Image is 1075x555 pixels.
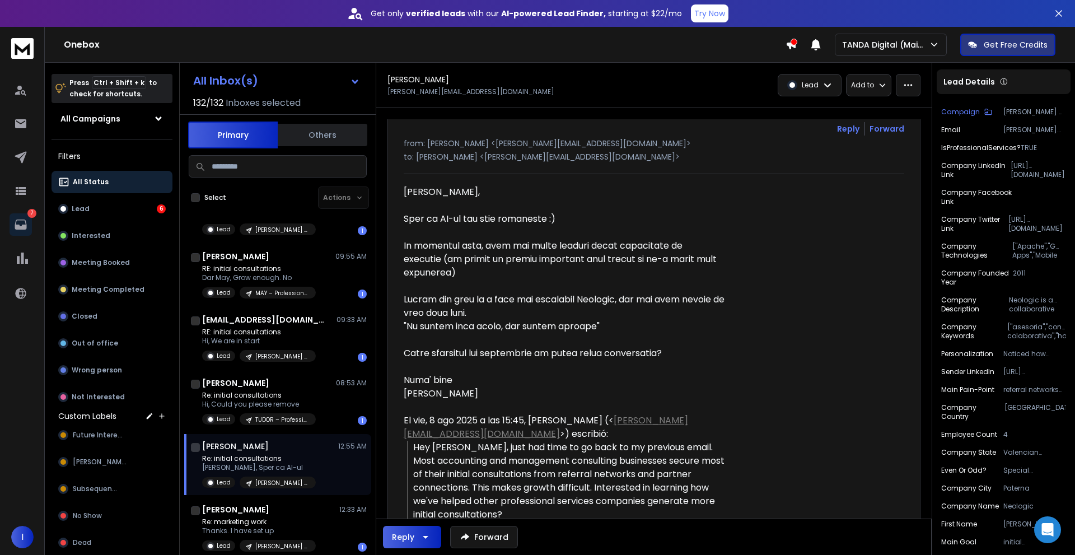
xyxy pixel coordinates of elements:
[52,171,172,193] button: All Status
[339,505,367,514] p: 12:33 AM
[358,226,367,235] div: 1
[188,122,278,148] button: Primary
[1003,367,1066,376] p: [URL][DOMAIN_NAME][PERSON_NAME][PERSON_NAME]
[941,430,997,439] p: Employee Count
[1011,161,1066,179] p: [URL][DOMAIN_NAME]
[387,87,554,96] p: [PERSON_NAME][EMAIL_ADDRESS][DOMAIN_NAME]
[941,125,960,134] p: Email
[52,505,172,527] button: No Show
[52,305,172,328] button: Closed
[69,77,157,100] p: Press to check for shortcuts.
[404,414,731,441] div: El vie, 8 ago 2025 a las 15:45, [PERSON_NAME] (< >) escribió:
[450,526,518,548] button: Forward
[941,242,1012,260] p: Company Technologies
[870,123,904,134] div: Forward
[1003,349,1066,358] p: Noticed how Neologic uses modern tools like Holded to enhance efficiency. Your focus on personali...
[404,414,688,440] a: [PERSON_NAME][EMAIL_ADDRESS][DOMAIN_NAME]
[11,526,34,548] button: I
[404,293,731,320] div: Lucram din greu la a face mai escalabil Neologic, dar mai avem nevoie de vreo doua luni.
[406,8,465,19] strong: verified leads
[255,479,309,487] p: [PERSON_NAME] – Professional Services | 1-10 | EU
[1003,538,1066,547] p: initial consultations
[72,231,110,240] p: Interested
[941,215,1008,233] p: Company Twitter Link
[1003,466,1066,475] p: Special Personalization
[72,204,90,213] p: Lead
[404,320,731,333] div: "Nu suntem inca acolo, dar suntem aproape"
[1007,323,1066,341] p: ["asesoria","consultoria","contabilidad","fiscal","laboral","gestion","erp","gestion colaborativa...
[72,339,118,348] p: Out of office
[202,391,316,400] p: Re: initial consultations
[255,289,309,297] p: MAY – Professional Services – [GEOGRAPHIC_DATA] – 11-200
[202,273,316,282] p: Dar May, Grow enough. No
[984,39,1048,50] p: Get Free Credits
[202,328,316,337] p: RE: initial consultations
[1003,430,1066,439] p: 4
[404,347,731,360] div: Catre sfarsitul lui septembrie am putea relua conversatia?
[52,278,172,301] button: Meeting Completed
[72,258,130,267] p: Meeting Booked
[404,239,731,279] div: In momentul asta, avem mai multe leaduri decat capacitate de executie (am primit un premiu import...
[941,385,994,394] p: Main Pain-Point
[358,290,367,299] div: 1
[226,96,301,110] h3: Inboxes selected
[58,411,116,422] h3: Custom Labels
[941,323,1007,341] p: Company Keywords
[941,108,992,116] button: Campaign
[941,367,994,376] p: Sender LinkedIn
[73,538,91,547] span: Dead
[202,463,316,472] p: [PERSON_NAME], Sper ca AI-ul
[941,403,1004,421] p: Company Country
[1003,125,1066,134] p: [PERSON_NAME][EMAIL_ADDRESS][DOMAIN_NAME]
[52,531,172,554] button: Dead
[193,96,223,110] span: 132 / 132
[217,288,231,297] p: Lead
[358,543,367,552] div: 1
[204,193,226,202] label: Select
[851,81,874,90] p: Add to
[72,366,122,375] p: Wrong person
[255,416,309,424] p: TUDOR – Professional Services | [GEOGRAPHIC_DATA] | 1-10
[73,511,102,520] span: No Show
[941,538,976,547] p: Main Goal
[52,386,172,408] button: Not Interested
[371,8,682,19] p: Get only with our starting at $22/mo
[842,39,929,50] p: TANDA Digital (Main)
[941,466,987,475] p: Even or Odd?
[338,442,367,451] p: 12:55 AM
[217,542,231,550] p: Lead
[336,315,367,324] p: 09:33 AM
[52,478,172,500] button: Subsequence
[72,393,125,402] p: Not Interested
[202,337,316,346] p: Hi, We are in start
[73,431,124,440] span: Future Interest
[960,34,1055,56] button: Get Free Credits
[1009,296,1066,314] p: Neologic is a collaborative management and consulting firm specializing in real-time business man...
[387,74,449,85] h1: [PERSON_NAME]
[1004,403,1066,421] p: [GEOGRAPHIC_DATA]
[217,225,231,234] p: Lead
[404,138,904,149] p: from: [PERSON_NAME] <[PERSON_NAME][EMAIL_ADDRESS][DOMAIN_NAME]>
[941,161,1011,179] p: Company LinkedIn Link
[1012,242,1066,260] p: ["Apache","Gmail","Google Apps","Mobile Friendly","[DOMAIN_NAME]","reCAPTCHA"]
[255,542,309,551] p: [PERSON_NAME] – [Marketing] – NA – 11-200
[941,448,996,457] p: Company State
[404,151,904,162] p: to: [PERSON_NAME] <[PERSON_NAME][EMAIL_ADDRESS][DOMAIN_NAME]>
[52,198,172,220] button: Lead6
[404,185,731,400] div: [PERSON_NAME],
[52,359,172,381] button: Wrong person
[1034,516,1061,543] div: Open Intercom Messenger
[1003,520,1066,529] p: [PERSON_NAME]
[383,526,441,548] button: Reply
[202,377,269,389] h1: [PERSON_NAME]
[73,484,120,493] span: Subsequence
[691,4,728,22] button: Try Now
[941,143,1021,152] p: isProfessionalServices?
[52,108,172,130] button: All Campaigns
[358,416,367,425] div: 1
[335,252,367,261] p: 09:55 AM
[941,484,992,493] p: Company City
[941,349,993,358] p: Personalization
